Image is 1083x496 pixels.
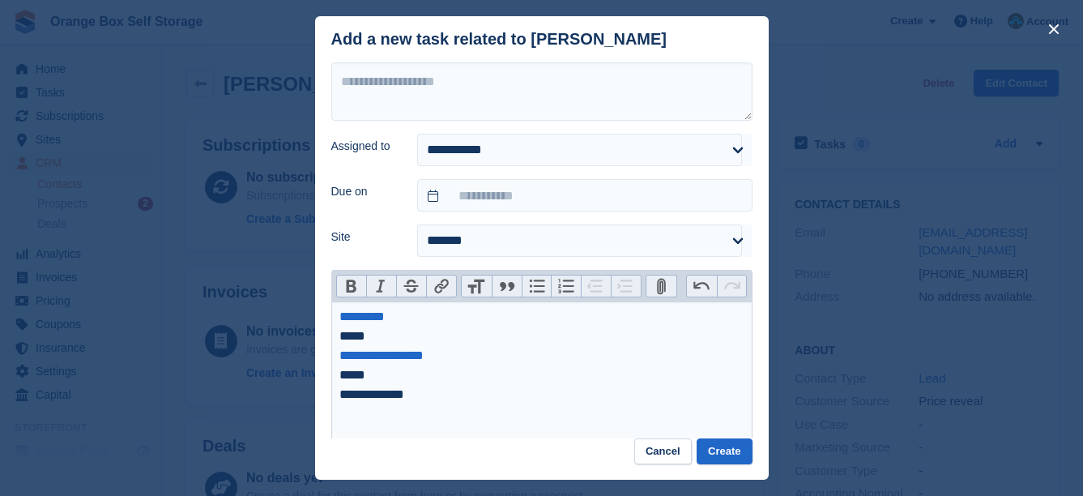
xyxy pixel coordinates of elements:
[331,30,667,49] div: Add a new task related to [PERSON_NAME]
[1041,16,1067,42] button: close
[366,276,396,297] button: Italic
[426,276,456,297] button: Link
[331,183,399,200] label: Due on
[634,438,692,465] button: Cancel
[551,276,581,297] button: Numbers
[717,276,747,297] button: Redo
[337,276,367,297] button: Bold
[611,276,641,297] button: Increase Level
[462,276,492,297] button: Heading
[522,276,552,297] button: Bullets
[396,276,426,297] button: Strikethrough
[697,438,752,465] button: Create
[492,276,522,297] button: Quote
[646,276,676,297] button: Attach Files
[331,138,399,155] label: Assigned to
[687,276,717,297] button: Undo
[331,229,399,246] label: Site
[581,276,611,297] button: Decrease Level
